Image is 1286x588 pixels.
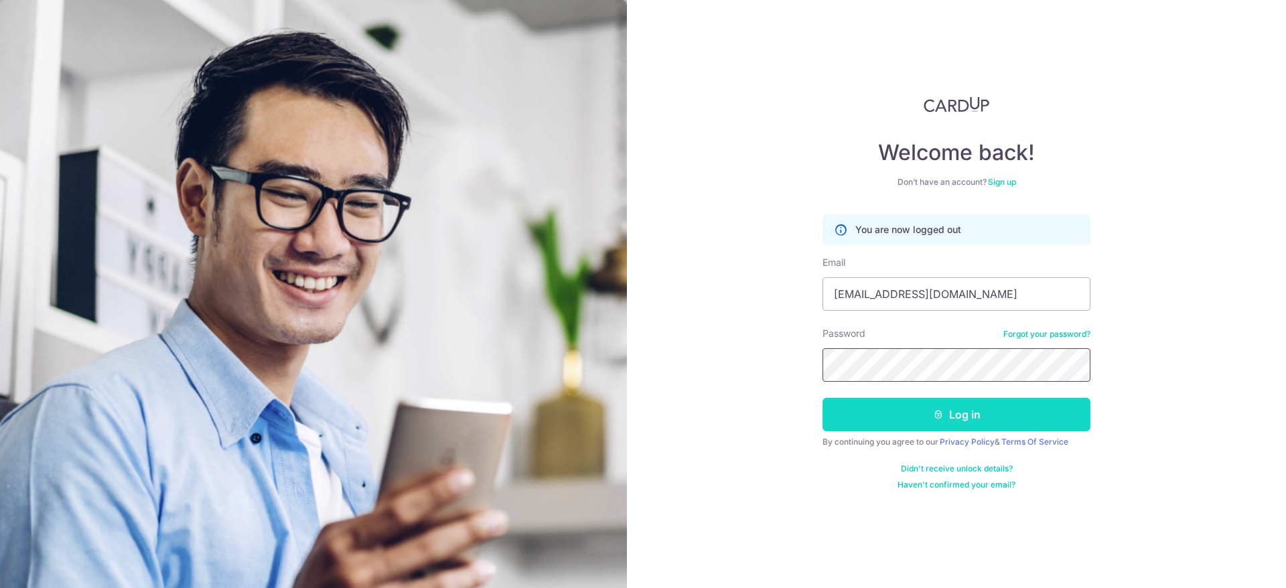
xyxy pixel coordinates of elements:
a: Haven't confirmed your email? [898,480,1015,490]
a: Forgot your password? [1003,329,1090,340]
img: CardUp Logo [924,96,989,113]
input: Enter your Email [823,277,1090,311]
label: Password [823,327,865,340]
a: Terms Of Service [1001,437,1068,447]
button: Log in [823,398,1090,431]
h4: Welcome back! [823,139,1090,166]
label: Email [823,256,845,269]
a: Privacy Policy [940,437,995,447]
a: Didn't receive unlock details? [901,463,1013,474]
p: You are now logged out [855,223,961,236]
div: By continuing you agree to our & [823,437,1090,447]
a: Sign up [988,177,1016,187]
div: Don’t have an account? [823,177,1090,188]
